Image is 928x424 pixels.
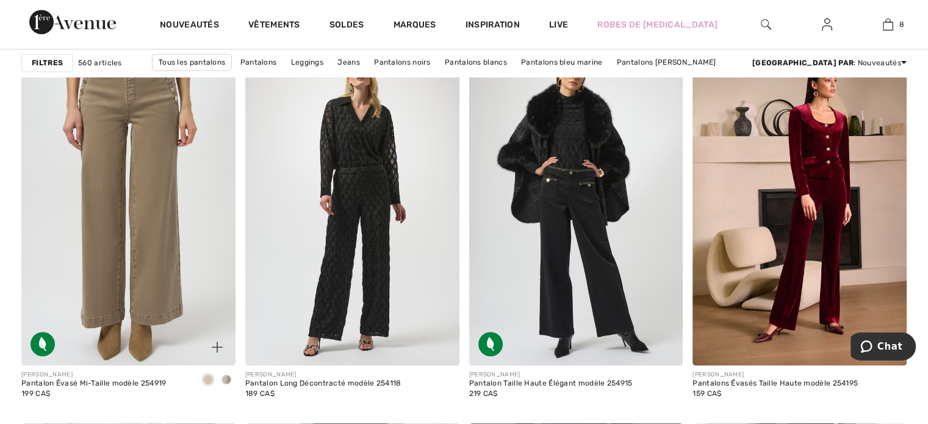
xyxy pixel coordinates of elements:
img: Tissu écologique [478,332,503,356]
img: Pantalons Évasés Taille Haute modèle 254195. Burgundy [692,45,907,365]
div: : Nouveautés [752,57,907,68]
div: [PERSON_NAME] [469,370,633,379]
a: Jeans [331,54,366,70]
strong: Filtres [32,57,63,68]
span: 219 CA$ [469,389,498,398]
div: Birch [217,370,236,390]
img: Tissu écologique [31,332,55,356]
a: Pantalons [PERSON_NAME] [611,54,722,70]
img: Pantalon Long Décontracté modèle 254118. Noir/Noir [245,45,459,365]
div: Pantalon Taille Haute Élégant modèle 254915 [469,379,633,388]
span: Inspiration [466,20,520,32]
img: 1ère Avenue [29,10,116,34]
a: Soldes [329,20,364,32]
img: Pantalon Taille Haute Élégant modèle 254915. Noir [469,45,683,365]
div: Fawn [199,370,217,390]
a: Live [549,18,568,31]
img: Mon panier [883,17,893,32]
a: Pantalons bleu marine [515,54,608,70]
a: Tous les pantalons [152,54,232,71]
a: Pantalons blancs [439,54,513,70]
a: Se connecter [812,17,842,32]
a: Vêtements [248,20,300,32]
img: Mes infos [822,17,832,32]
a: Pantalons [234,54,283,70]
div: Pantalons Évasés Taille Haute modèle 254195 [692,379,858,388]
span: 199 CA$ [21,389,50,398]
a: 8 [858,17,918,32]
iframe: Ouvre un widget dans lequel vous pouvez chatter avec l’un de nos agents [851,332,916,363]
a: Marques [394,20,436,32]
strong: [GEOGRAPHIC_DATA] par [752,59,854,67]
div: [PERSON_NAME] [692,370,858,379]
img: recherche [761,17,771,32]
span: 8 [899,19,904,30]
span: 159 CA$ [692,389,721,398]
div: Pantalon Évasé Mi-Taille modèle 254919 [21,379,166,388]
a: Pantalons [PERSON_NAME] [381,71,493,87]
span: 189 CA$ [245,389,275,398]
img: plus_v2.svg [212,342,223,353]
div: [PERSON_NAME] [245,370,401,379]
span: 560 articles [78,57,122,68]
div: [PERSON_NAME] [21,370,166,379]
a: Leggings [285,54,329,70]
a: Pantalons noirs [368,54,437,70]
a: Pantalon Évasé Mi-Taille modèle 254919. Fawn [21,45,236,365]
div: Pantalon Long Décontracté modèle 254118 [245,379,401,388]
a: Nouveautés [160,20,219,32]
a: Robes de [MEDICAL_DATA] [597,18,718,31]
